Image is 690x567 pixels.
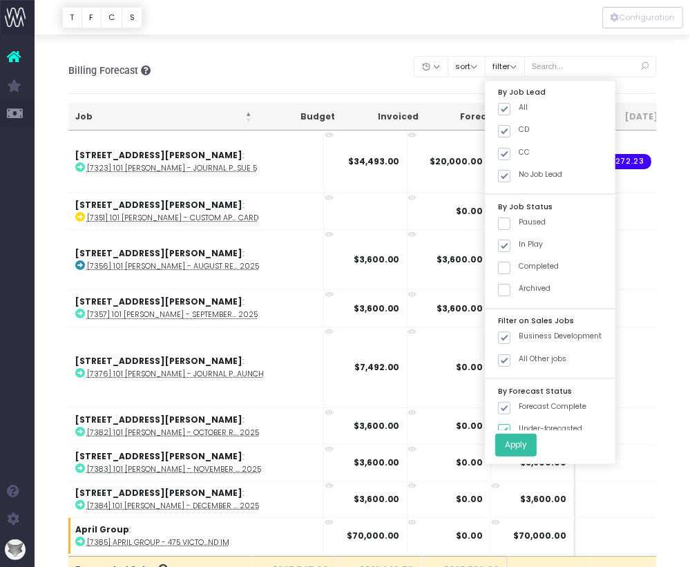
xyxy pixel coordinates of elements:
strong: $3,600.00 [354,420,400,432]
div: By Job Lead [485,85,615,100]
strong: $0.00 [457,493,483,505]
button: T [62,7,82,28]
td: : [68,407,324,444]
th: Forecast [425,104,510,131]
button: filter [485,56,525,77]
abbr: [7382] 101 Collins - October Retainer 2025 [87,427,259,438]
div: Vertical button group [62,7,142,28]
label: All Other jobs [498,354,566,365]
button: C [101,7,123,28]
button: S [122,7,142,28]
strong: $0.00 [457,361,483,373]
td: : [68,517,324,554]
td: : [68,131,324,193]
span: Billing Forecast [68,65,138,77]
strong: $0.00 [457,457,483,468]
strong: [STREET_ADDRESS][PERSON_NAME] [75,247,242,259]
strong: [STREET_ADDRESS][PERSON_NAME] [75,149,242,161]
abbr: [7356] 101 Collins - August Retainer 2025 [87,261,259,271]
label: Archived [498,283,550,294]
label: Forecast Complete [498,401,586,412]
label: All [498,102,528,113]
div: By Job Status [485,200,615,215]
abbr: [7376] 101 Collins - Journal Publication Issue 5 Launch [87,369,264,379]
abbr: [7384] 101 Collins - December Retainer 2025 [87,501,259,511]
abbr: [7357] 101 Collins - September Retainer 2025 [87,309,258,320]
td: : [68,289,324,326]
strong: $3,600.00 [354,302,400,314]
strong: [STREET_ADDRESS][PERSON_NAME] [75,487,242,499]
td: : [68,481,324,517]
strong: [STREET_ADDRESS][PERSON_NAME] [75,414,242,425]
strong: $3,600.00 [354,457,400,468]
td: : [68,327,324,407]
div: Filter on Sales Jobs [485,314,615,329]
strong: April Group [75,523,129,535]
td: : [68,444,324,481]
th: Budget [259,104,343,131]
label: No Job Lead [498,169,562,180]
button: Configuration [602,7,683,28]
strong: $7,492.00 [354,361,400,373]
strong: [STREET_ADDRESS][PERSON_NAME] [75,355,242,367]
img: images/default_profile_image.png [5,539,26,560]
strong: $3,600.00 [354,253,400,265]
button: Apply [495,434,537,457]
label: Paused [498,217,546,228]
strong: $0.00 [457,420,483,432]
strong: $0.00 [457,530,483,541]
button: F [82,7,102,28]
abbr: [7351] 101 Collins - Custom App Contractors Wallet Card [87,213,258,223]
th: Job: activate to sort column descending [68,104,259,131]
abbr: [7383] 101 Collins - November Retainer 2025 [87,464,261,474]
strong: [STREET_ADDRESS][PERSON_NAME] [75,450,242,462]
td: : [68,229,324,289]
td: : [68,193,324,229]
span: $70,000.00 [514,530,567,542]
button: sort [448,56,486,77]
th: Invoiced [342,104,425,131]
label: CC [498,147,530,158]
abbr: [7385] April Group - 475 Victoria Ave Branding and IM [87,537,229,548]
div: By Forecast Status [485,383,615,398]
label: Completed [498,261,559,272]
label: Business Development [498,331,602,342]
strong: $20,000.00 [430,155,483,167]
th: Aug 25: activate to sort column ascending [593,104,677,131]
input: Search... [524,56,657,77]
abbr: [7323] 101 Collins - Journal Publication Issue 5 [87,163,257,173]
strong: $3,600.00 [437,253,483,265]
label: Under-forecasted [498,423,582,434]
label: In Play [498,239,543,250]
strong: $3,600.00 [437,302,483,314]
strong: $3,600.00 [354,493,400,505]
span: $3,600.00 [521,493,567,506]
div: Vertical button group [602,7,683,28]
strong: $70,000.00 [347,530,400,541]
strong: [STREET_ADDRESS][PERSON_NAME] [75,199,242,211]
label: CD [498,124,529,135]
strong: $34,493.00 [348,155,400,167]
strong: $0.00 [457,205,483,217]
strong: [STREET_ADDRESS][PERSON_NAME] [75,296,242,307]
